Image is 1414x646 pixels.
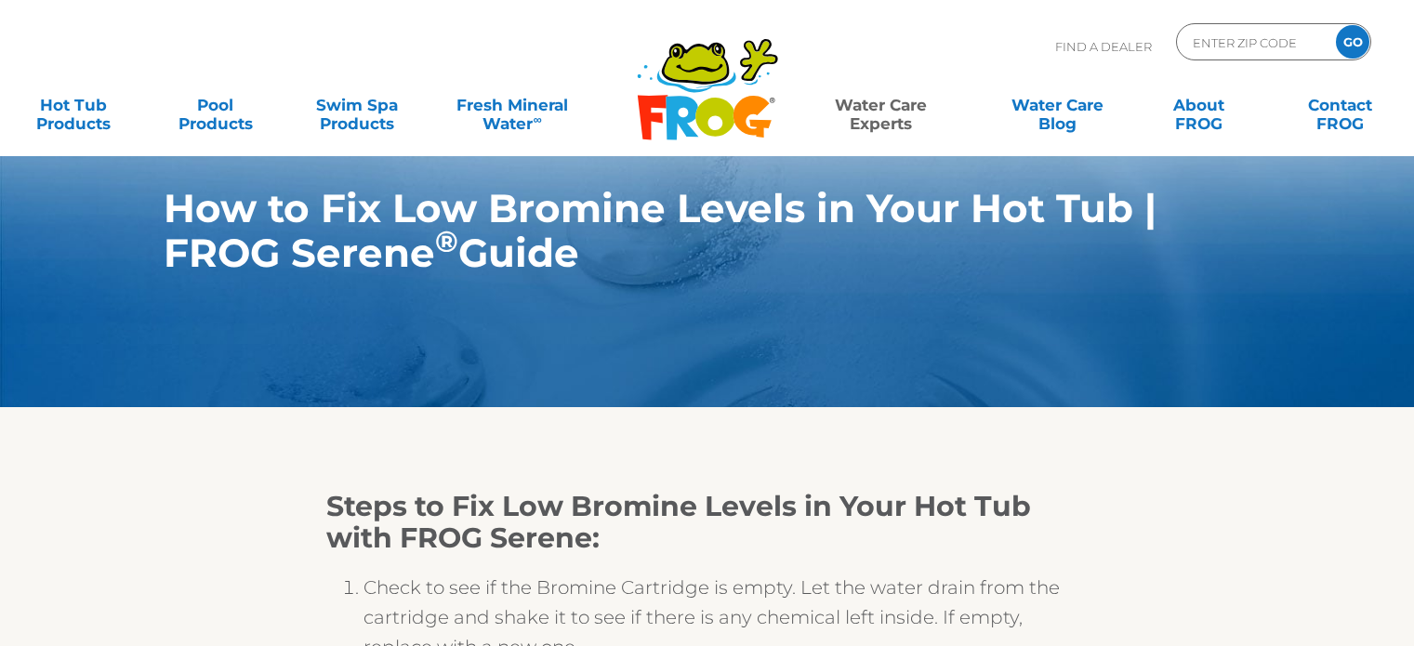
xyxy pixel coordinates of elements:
input: GO [1336,25,1369,59]
a: PoolProducts [160,86,270,124]
a: Water CareExperts [791,86,971,124]
a: Water CareBlog [1002,86,1112,124]
a: Fresh MineralWater∞ [443,86,581,124]
sup: ∞ [533,112,541,126]
h1: How to Fix Low Bromine Levels in Your Hot Tub | FROG Serene Guide [164,186,1165,275]
input: Zip Code Form [1191,29,1316,56]
a: Hot TubProducts [19,86,128,124]
a: ContactFROG [1286,86,1395,124]
strong: Steps to Fix Low Bromine Levels in Your Hot Tub with FROG Serene: [326,489,1031,555]
p: Find A Dealer [1055,23,1152,70]
a: AboutFROG [1143,86,1253,124]
a: Swim SpaProducts [302,86,412,124]
sup: ® [435,224,458,259]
